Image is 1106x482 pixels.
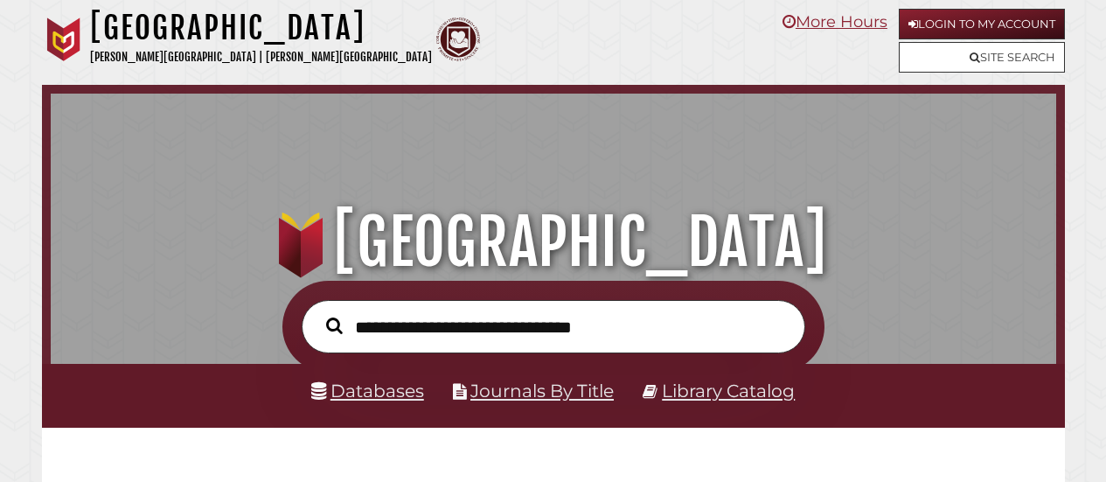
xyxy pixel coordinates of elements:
[899,9,1065,39] a: Login to My Account
[311,380,424,402] a: Databases
[470,380,614,402] a: Journals By Title
[899,42,1065,73] a: Site Search
[326,317,343,334] i: Search
[90,47,432,67] p: [PERSON_NAME][GEOGRAPHIC_DATA] | [PERSON_NAME][GEOGRAPHIC_DATA]
[66,204,1039,281] h1: [GEOGRAPHIC_DATA]
[436,17,480,61] img: Calvin Theological Seminary
[662,380,795,402] a: Library Catalog
[317,313,351,339] button: Search
[783,12,887,31] a: More Hours
[42,17,86,61] img: Calvin University
[90,9,432,47] h1: [GEOGRAPHIC_DATA]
